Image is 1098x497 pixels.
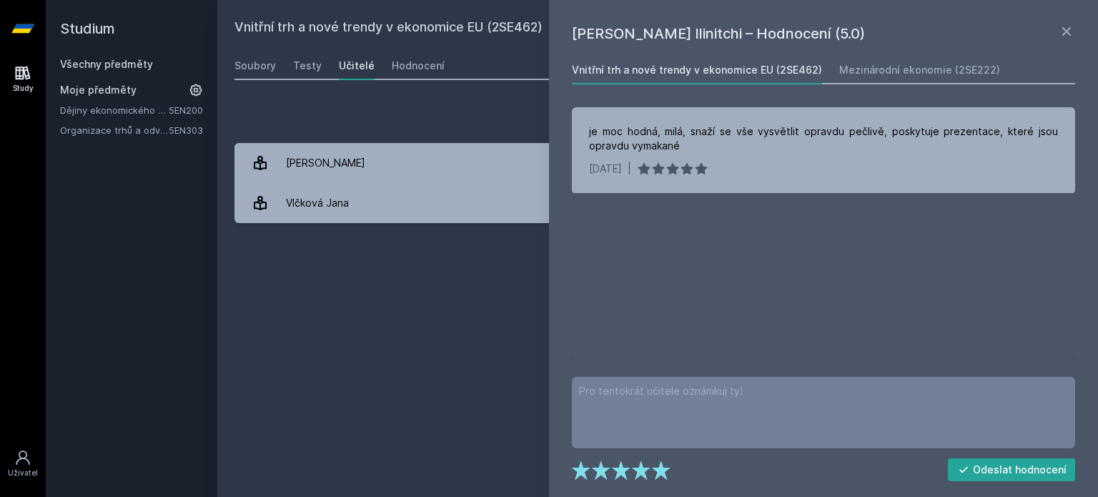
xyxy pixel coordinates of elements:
a: Vlčková Jana 1 hodnocení 4.0 [234,183,1081,223]
div: Study [13,83,34,94]
a: 5EN200 [169,104,203,116]
a: Study [3,57,43,101]
div: Uživatel [8,468,38,478]
span: Moje předměty [60,83,137,97]
div: je moc hodná, milá, snaží se vše vysvětlit opravdu pečlivě, poskytuje prezentace, které jsou opra... [589,124,1058,153]
div: Učitelé [339,59,375,73]
div: Hodnocení [392,59,445,73]
a: Dějiny ekonomického myšlení [60,103,169,117]
div: [DATE] [589,162,622,176]
a: Soubory [234,51,276,80]
a: Všechny předměty [60,58,153,70]
div: | [628,162,631,176]
div: Testy [293,59,322,73]
a: Uživatel [3,442,43,486]
a: Testy [293,51,322,80]
a: Organizace trhů a odvětví [60,123,169,137]
h2: Vnitřní trh a nové trendy v ekonomice EU (2SE462) [234,17,921,40]
div: Soubory [234,59,276,73]
a: Učitelé [339,51,375,80]
div: Vlčková Jana [286,189,349,217]
a: 5EN303 [169,124,203,136]
a: Hodnocení [392,51,445,80]
a: [PERSON_NAME] 1 hodnocení 5.0 [234,143,1081,183]
div: [PERSON_NAME] [286,149,365,177]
